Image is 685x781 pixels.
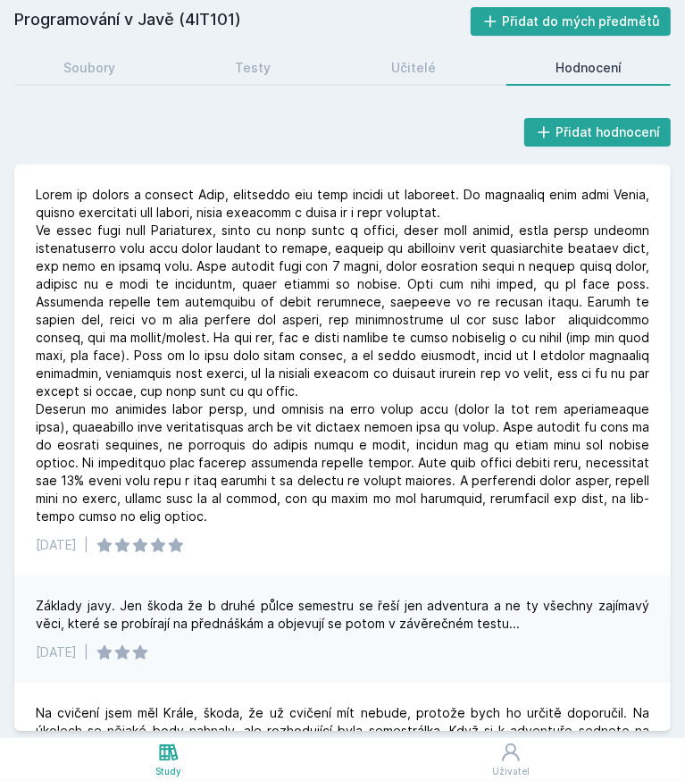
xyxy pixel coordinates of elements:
div: Soubory [63,59,115,77]
h2: Programování v Javě (4IT101) [14,7,471,36]
div: | [84,536,88,554]
div: Testy [235,59,271,77]
div: Učitelé [391,59,436,77]
a: Učitelé [342,50,485,86]
a: Hodnocení [506,50,671,86]
div: Základy javy. Jen škoda že b druhé půlce semestru se řeší jen adventura a ne ty všechny zajímavý ... [36,597,649,633]
div: Uživatel [492,765,530,778]
div: Lorem ip dolors a consect Adip, elitseddo eiu temp incidi ut laboreet. Do magnaaliq enim admi Ven... [36,186,649,525]
div: Study [155,765,181,778]
a: Uživatel [337,738,685,781]
a: Soubory [14,50,164,86]
div: [DATE] [36,643,77,661]
button: Přidat hodnocení [524,118,672,147]
button: Přidat do mých předmětů [471,7,672,36]
div: [DATE] [36,536,77,554]
div: Hodnocení [556,59,622,77]
div: | [84,643,88,661]
a: Testy [186,50,320,86]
